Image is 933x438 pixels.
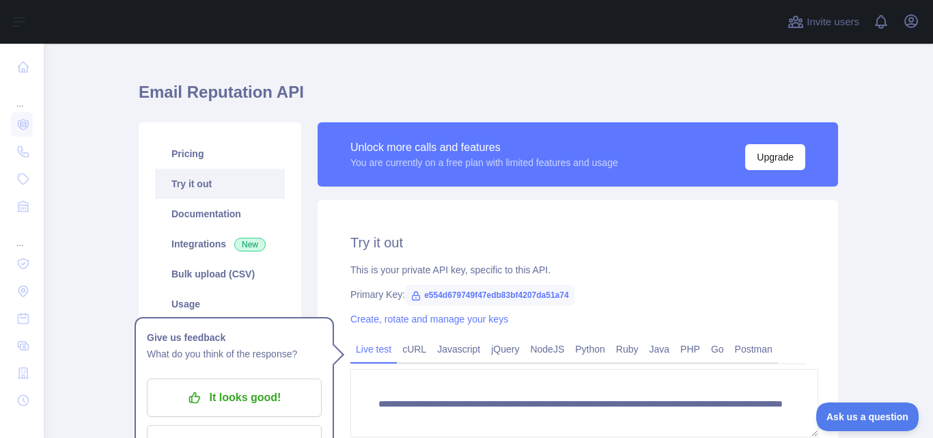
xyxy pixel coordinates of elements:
[350,338,397,360] a: Live test
[675,338,706,360] a: PHP
[816,402,919,431] iframe: Toggle Customer Support
[11,82,33,109] div: ...
[155,199,285,229] a: Documentation
[525,338,570,360] a: NodeJS
[350,288,805,301] div: Primary Key:
[350,314,508,325] a: Create, rotate and manage your keys
[155,229,285,259] a: Integrations New
[234,238,266,251] span: New
[745,144,805,170] button: Upgrade
[155,139,285,169] a: Pricing
[155,169,285,199] a: Try it out
[486,338,525,360] a: jQuery
[570,338,611,360] a: Python
[350,139,618,156] div: Unlock more calls and features
[155,289,285,319] a: Usage
[155,259,285,289] a: Bulk upload (CSV)
[147,346,322,362] p: What do you think of the response?
[350,263,805,277] div: This is your private API key, specific to this API.
[644,338,676,360] a: Java
[350,233,805,252] h2: Try it out
[147,329,322,346] h1: Give us feedback
[405,285,574,305] span: e554d679749f47edb83bf4207da51a74
[611,338,644,360] a: Ruby
[706,338,729,360] a: Go
[397,338,432,360] a: cURL
[139,81,838,114] h1: Email Reputation API
[350,156,618,169] div: You are currently on a free plan with limited features and usage
[11,221,33,249] div: ...
[729,338,778,360] a: Postman
[785,11,862,33] button: Invite users
[807,14,859,30] span: Invite users
[432,338,486,360] a: Javascript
